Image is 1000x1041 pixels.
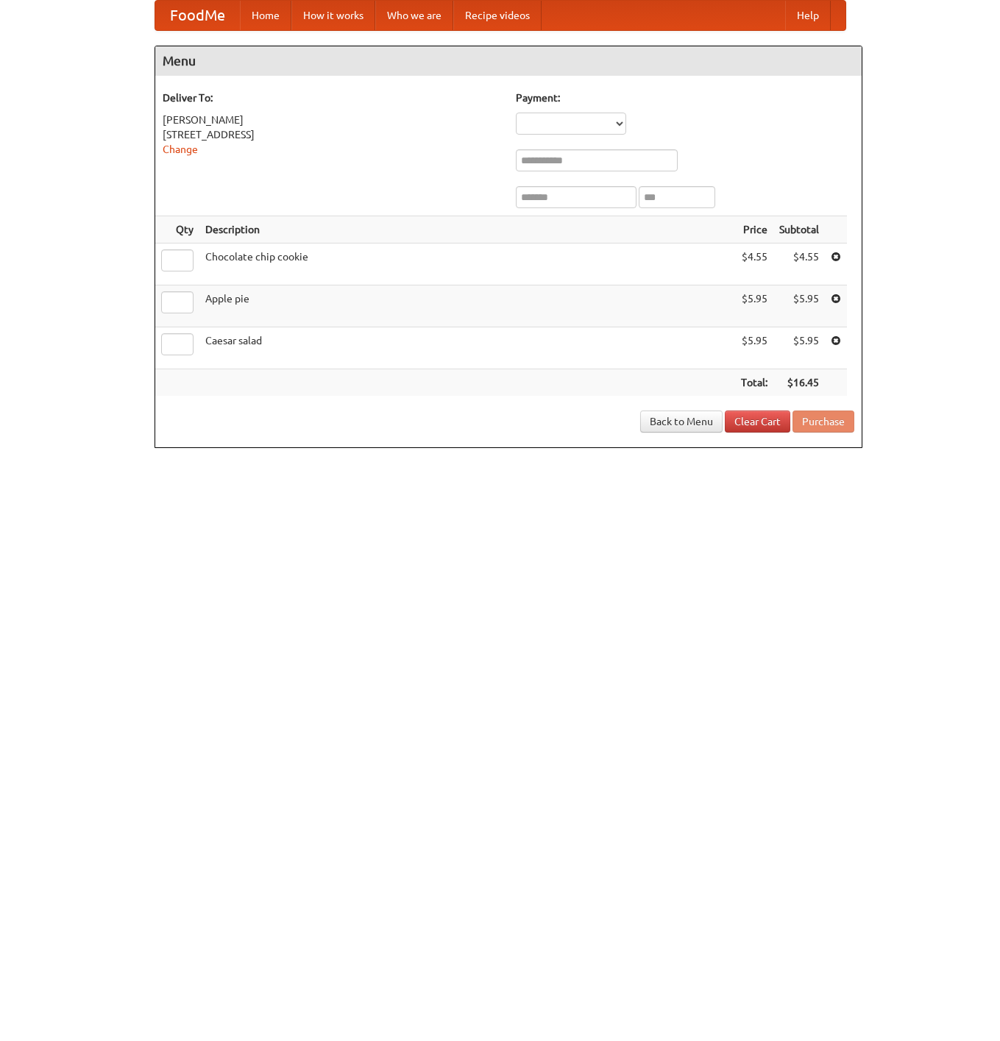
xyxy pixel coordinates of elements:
[640,411,723,433] a: Back to Menu
[155,46,862,76] h4: Menu
[375,1,453,30] a: Who we are
[199,327,735,369] td: Caesar salad
[199,216,735,244] th: Description
[773,369,825,397] th: $16.45
[735,216,773,244] th: Price
[163,113,501,127] div: [PERSON_NAME]
[516,90,854,105] h5: Payment:
[291,1,375,30] a: How it works
[785,1,831,30] a: Help
[773,216,825,244] th: Subtotal
[773,244,825,285] td: $4.55
[725,411,790,433] a: Clear Cart
[199,244,735,285] td: Chocolate chip cookie
[773,285,825,327] td: $5.95
[773,327,825,369] td: $5.95
[735,327,773,369] td: $5.95
[163,90,501,105] h5: Deliver To:
[163,127,501,142] div: [STREET_ADDRESS]
[735,285,773,327] td: $5.95
[155,1,240,30] a: FoodMe
[792,411,854,433] button: Purchase
[199,285,735,327] td: Apple pie
[163,143,198,155] a: Change
[735,369,773,397] th: Total:
[240,1,291,30] a: Home
[453,1,542,30] a: Recipe videos
[155,216,199,244] th: Qty
[735,244,773,285] td: $4.55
